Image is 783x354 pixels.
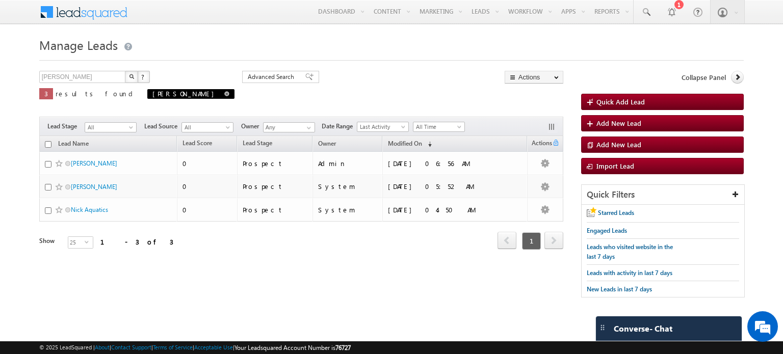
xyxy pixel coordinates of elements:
[243,159,308,168] div: Prospect
[39,236,60,246] div: Show
[241,122,263,131] span: Owner
[388,182,523,191] div: [DATE] 05:52 AM
[357,122,409,132] a: Last Activity
[388,159,523,168] div: [DATE] 06:56 AM
[383,138,437,151] a: Modified On (sorted descending)
[424,140,432,148] span: (sorted descending)
[182,159,233,168] div: 0
[243,139,272,147] span: Lead Stage
[44,89,48,98] span: 3
[587,243,673,260] span: Leads who visited website in the last 7 days
[234,344,351,351] span: Your Leadsquared Account Number is
[587,285,652,293] span: New Leads in last 7 days
[85,122,137,132] a: All
[100,236,173,248] div: 1 - 3 of 3
[182,182,233,191] div: 0
[413,122,465,132] a: All Time
[596,119,641,127] span: Add New Lead
[182,139,212,147] span: Lead Score
[596,140,641,149] span: Add New Lead
[181,122,233,132] a: All
[177,138,217,151] a: Lead Score
[39,343,351,352] span: © 2025 LeadSquared | | | | |
[243,205,308,214] div: Prospect
[129,74,134,79] img: Search
[301,123,314,133] a: Show All Items
[318,182,378,191] div: System
[587,269,672,277] span: Leads with activity in last 7 days
[56,89,137,98] span: results found
[318,159,378,168] div: Admin
[682,73,726,82] span: Collapse Panel
[68,237,85,248] span: 25
[357,122,406,131] span: Last Activity
[598,209,634,216] span: Starred Leads
[243,182,308,191] div: Prospect
[582,185,744,205] div: Quick Filters
[71,159,117,167] a: [PERSON_NAME]
[498,233,516,249] a: prev
[335,344,351,351] span: 76727
[144,122,181,131] span: Lead Source
[85,239,93,244] span: select
[587,227,627,234] span: Engaged Leads
[238,138,277,151] a: Lead Stage
[544,233,563,249] a: next
[248,72,297,81] span: Advanced Search
[141,72,146,81] span: ?
[152,89,219,98] span: [PERSON_NAME]
[413,122,462,131] span: All Time
[318,140,336,147] span: Owner
[111,344,151,350] a: Contact Support
[528,138,552,151] span: Actions
[95,344,110,350] a: About
[182,205,233,214] div: 0
[39,37,118,53] span: Manage Leads
[47,122,85,131] span: Lead Stage
[85,123,134,132] span: All
[45,141,51,148] input: Check all records
[614,324,672,333] span: Converse - Chat
[318,205,378,214] div: System
[596,161,634,170] span: Import Lead
[263,122,315,132] input: Type to Search
[71,206,108,213] a: Nick Aquatics
[505,71,563,84] button: Actions
[388,140,422,147] span: Modified On
[182,123,230,132] span: All
[598,323,607,332] img: carter-drag
[153,344,193,350] a: Terms of Service
[544,232,563,249] span: next
[194,344,233,350] a: Acceptable Use
[596,97,645,106] span: Quick Add Lead
[138,71,150,83] button: ?
[71,183,117,190] a: [PERSON_NAME]
[522,232,541,250] span: 1
[388,205,523,214] div: [DATE] 04:50 AM
[498,232,516,249] span: prev
[322,122,357,131] span: Date Range
[53,138,94,151] a: Lead Name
